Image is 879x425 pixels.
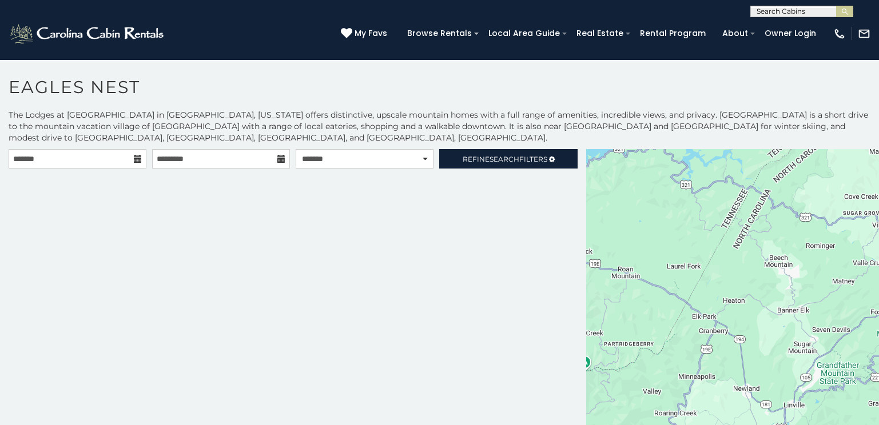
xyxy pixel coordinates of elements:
[858,27,870,40] img: mail-regular-white.png
[341,27,390,40] a: My Favs
[439,149,577,169] a: RefineSearchFilters
[571,25,629,42] a: Real Estate
[759,25,822,42] a: Owner Login
[634,25,711,42] a: Rental Program
[717,25,754,42] a: About
[833,27,846,40] img: phone-regular-white.png
[463,155,547,163] span: Refine Filters
[355,27,387,39] span: My Favs
[490,155,519,163] span: Search
[483,25,566,42] a: Local Area Guide
[401,25,478,42] a: Browse Rentals
[9,22,167,45] img: White-1-2.png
